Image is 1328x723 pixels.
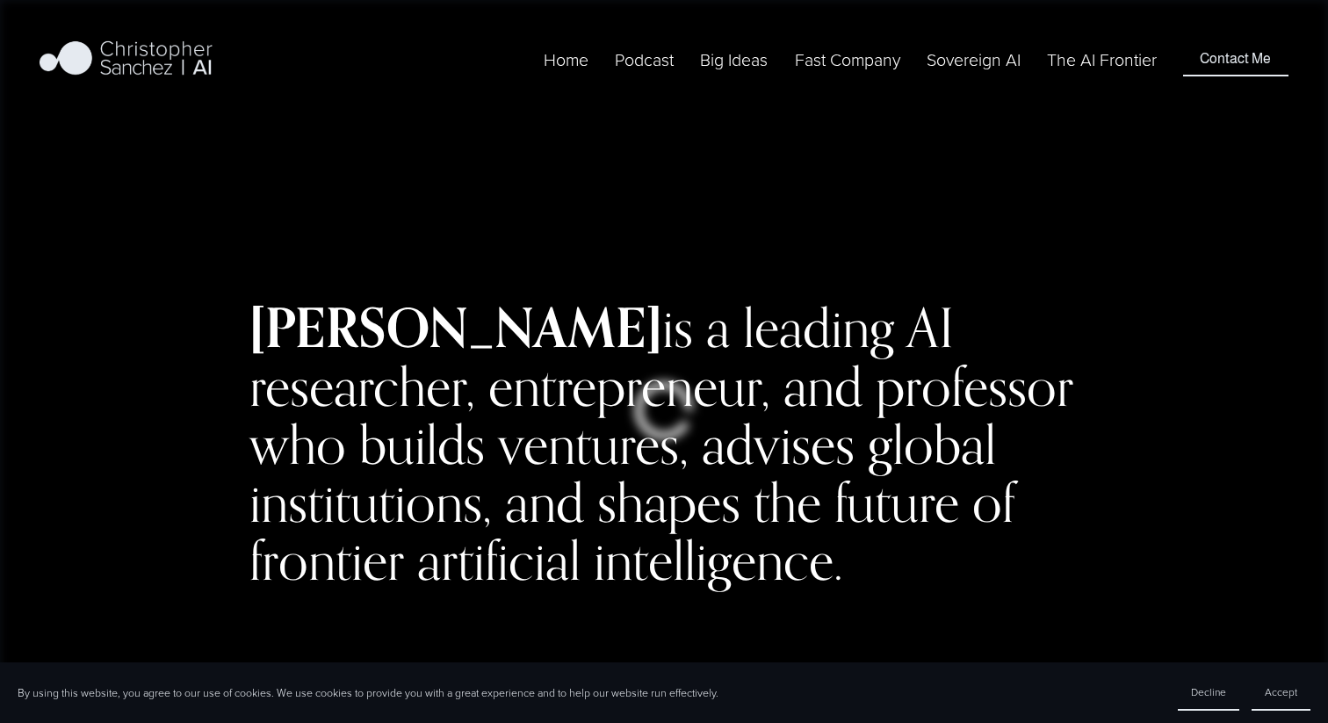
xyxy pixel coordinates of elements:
[1178,675,1239,711] button: Decline
[615,46,674,73] a: Podcast
[795,46,900,73] a: folder dropdown
[1252,675,1310,711] button: Accept
[700,47,768,71] span: Big Ideas
[1047,46,1157,73] a: The AI Frontier
[1191,684,1226,699] span: Decline
[1265,684,1297,699] span: Accept
[1183,43,1288,76] a: Contact Me
[795,47,900,71] span: Fast Company
[18,685,718,700] p: By using this website, you agree to our use of cookies. We use cookies to provide you with a grea...
[927,46,1021,73] a: Sovereign AI
[40,38,213,82] img: Christopher Sanchez | AI
[544,46,588,73] a: Home
[249,294,662,360] strong: [PERSON_NAME]
[249,299,1079,589] h2: is a leading AI researcher, entrepreneur, and professor who builds ventures, advises global insti...
[700,46,768,73] a: folder dropdown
